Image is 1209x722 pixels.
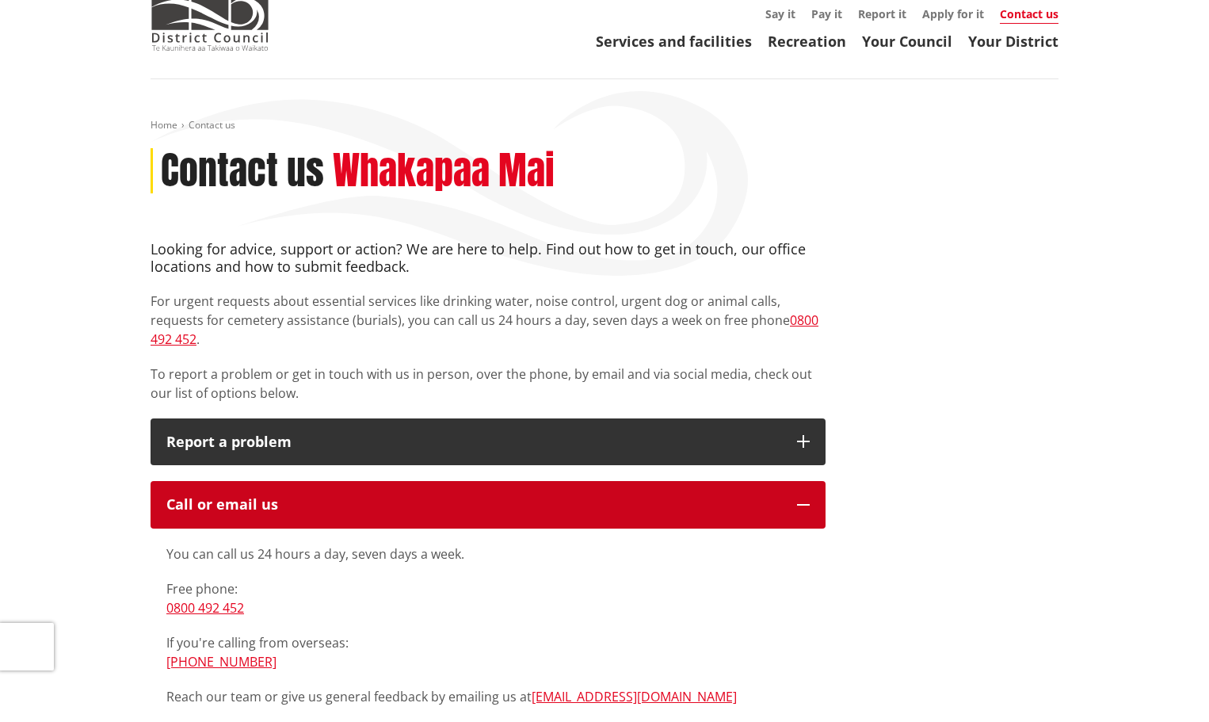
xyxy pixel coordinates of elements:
[862,32,952,51] a: Your Council
[151,241,826,275] h4: Looking for advice, support or action? We are here to help. Find out how to get in touch, our off...
[166,579,810,617] p: Free phone:
[922,6,984,21] a: Apply for it
[1136,655,1193,712] iframe: Messenger Launcher
[811,6,842,21] a: Pay it
[166,497,781,513] div: Call or email us
[151,418,826,466] button: Report a problem
[166,687,810,706] p: Reach our team or give us general feedback by emailing us at
[151,311,818,348] a: 0800 492 452
[151,119,1058,132] nav: breadcrumb
[968,32,1058,51] a: Your District
[166,653,277,670] a: [PHONE_NUMBER]
[151,365,826,403] p: To report a problem or get in touch with us in person, over the phone, by email and via social me...
[768,32,846,51] a: Recreation
[166,633,810,671] p: If you're calling from overseas:
[166,434,781,450] p: Report a problem
[532,688,737,705] a: [EMAIL_ADDRESS][DOMAIN_NAME]
[151,118,177,132] a: Home
[1000,6,1058,24] a: Contact us
[161,148,324,194] h1: Contact us
[189,118,235,132] span: Contact us
[333,148,555,194] h2: Whakapaa Mai
[765,6,795,21] a: Say it
[166,544,810,563] p: You can call us 24 hours a day, seven days a week.
[166,599,244,617] a: 0800 492 452
[596,32,752,51] a: Services and facilities
[151,292,826,349] p: For urgent requests about essential services like drinking water, noise control, urgent dog or an...
[858,6,906,21] a: Report it
[151,481,826,529] button: Call or email us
